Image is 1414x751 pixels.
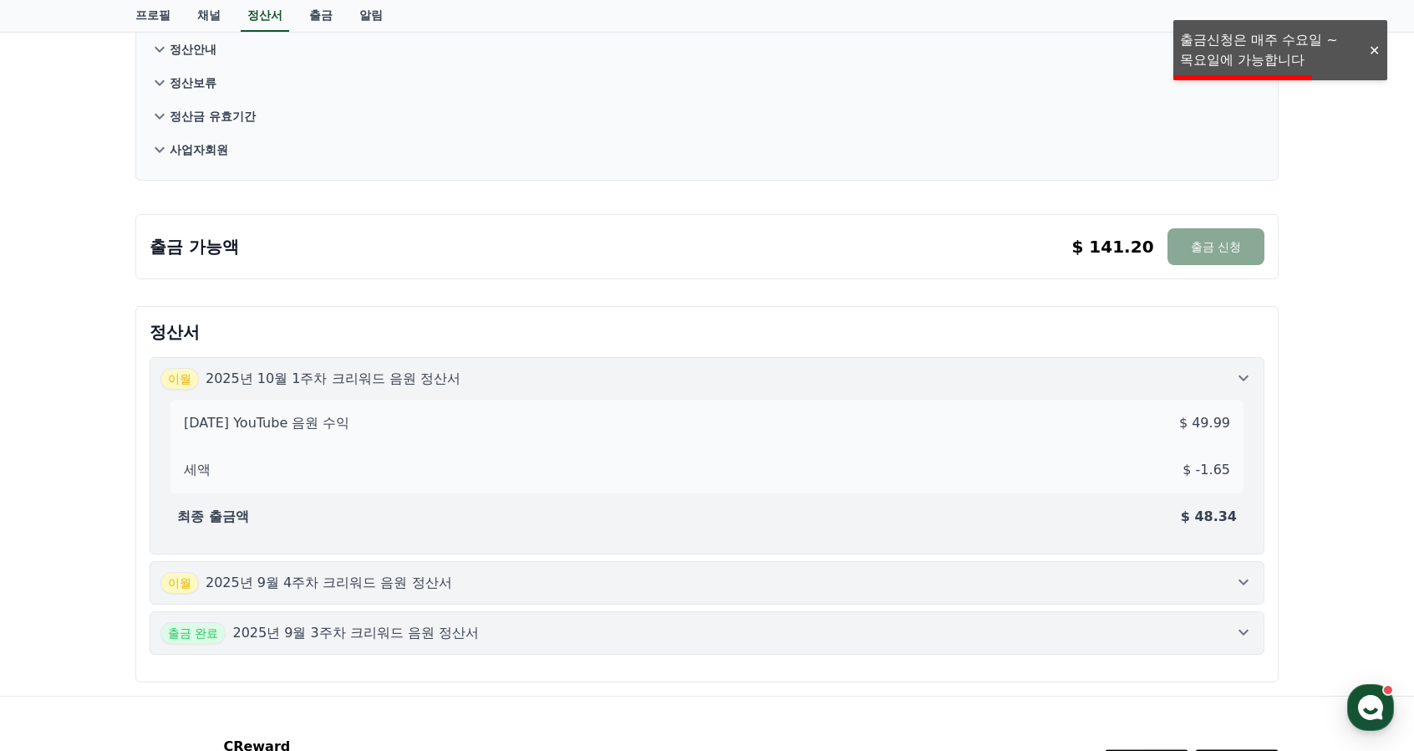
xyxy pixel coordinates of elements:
[1167,228,1264,265] button: 출금 신청
[150,611,1264,655] button: 출금 완료 2025년 9월 3주차 크리워드 음원 정산서
[170,108,256,125] p: 정산금 유효기간
[170,74,216,91] p: 정산보류
[150,320,1264,344] p: 정산서
[232,623,479,643] p: 2025년 9월 3주차 크리워드 음원 정산서
[160,368,199,390] span: 이월
[53,555,63,569] span: 홈
[150,357,1264,554] button: 이월 2025년 10월 1주차 크리워드 음원 정산서 [DATE] YouTube 음원 수익 $ 49.99 세액 $ -1.65 최종 출금액 $ 48.34
[150,235,239,258] p: 출금 가능액
[150,133,1264,166] button: 사업자회원
[184,413,349,433] p: [DATE] YouTube 음원 수익
[206,573,452,593] p: 2025년 9월 4주차 크리워드 음원 정산서
[150,561,1264,605] button: 이월 2025년 9월 4주차 크리워드 음원 정산서
[1179,413,1230,433] p: $ 49.99
[160,622,226,644] span: 출금 완료
[150,100,1264,133] button: 정산금 유효기간
[184,460,211,480] p: 세액
[1183,460,1230,480] p: $ -1.65
[216,530,321,572] a: 설정
[110,530,216,572] a: 대화
[153,556,173,570] span: 대화
[160,572,199,594] span: 이월
[1181,507,1237,527] p: $ 48.34
[150,33,1264,66] button: 정산안내
[5,530,110,572] a: 홈
[177,507,249,527] p: 최종 출금액
[150,66,1264,100] button: 정산보류
[1071,235,1153,258] p: $ 141.20
[170,41,216,58] p: 정산안내
[206,369,460,389] p: 2025년 10월 1주차 크리워드 음원 정산서
[170,141,228,158] p: 사업자회원
[258,555,278,569] span: 설정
